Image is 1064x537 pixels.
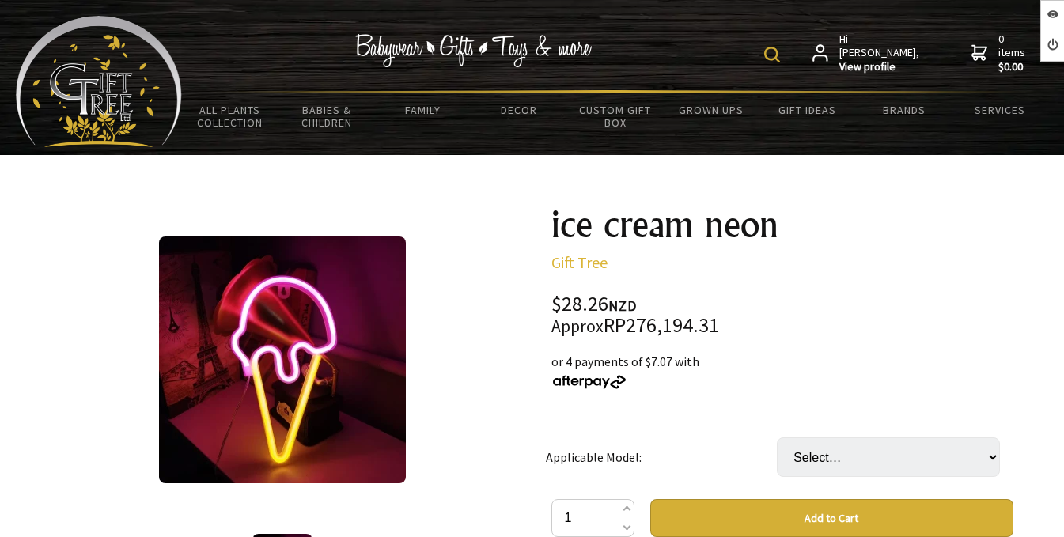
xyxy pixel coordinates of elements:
[551,316,604,337] small: Approx
[16,16,182,147] img: Babyware - Gifts - Toys and more...
[812,32,921,74] a: Hi [PERSON_NAME],View profile
[971,32,1028,74] a: 0 items$0.00
[551,375,627,389] img: Afterpay
[546,415,777,499] td: Applicable Model:
[182,93,278,139] a: All Plants Collection
[759,93,856,127] a: Gift Ideas
[764,47,780,62] img: product search
[374,93,471,127] a: Family
[159,236,406,483] img: ice cream neon
[551,206,1013,244] h1: ice cream neon
[998,32,1028,74] span: 0 items
[839,60,921,74] strong: View profile
[998,60,1028,74] strong: $0.00
[952,93,1048,127] a: Services
[856,93,952,127] a: Brands
[278,93,375,139] a: Babies & Children
[839,32,921,74] span: Hi [PERSON_NAME],
[650,499,1013,537] button: Add to Cart
[551,294,1013,336] div: $28.26 RP276,194.31
[608,297,637,315] span: NZD
[354,34,592,67] img: Babywear - Gifts - Toys & more
[551,352,1013,390] div: or 4 payments of $7.07 with
[471,93,567,127] a: Decor
[663,93,759,127] a: Grown Ups
[551,252,608,272] a: Gift Tree
[567,93,664,139] a: Custom Gift Box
